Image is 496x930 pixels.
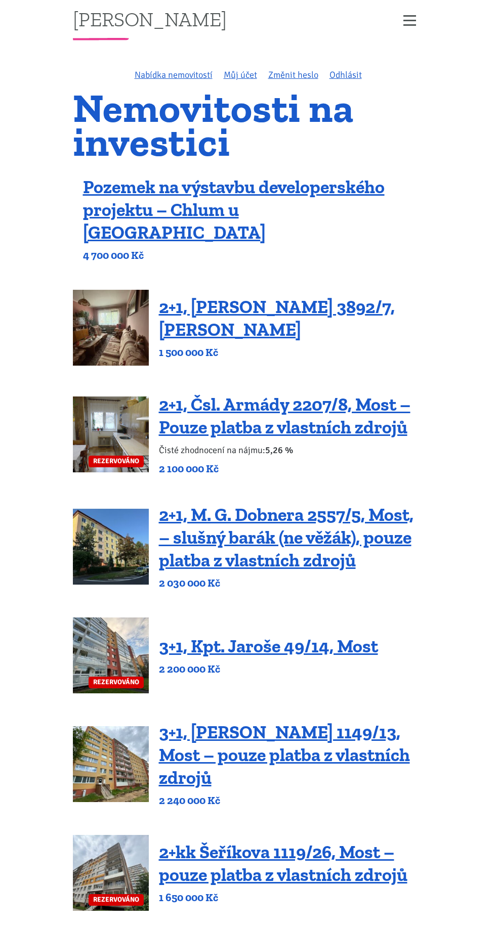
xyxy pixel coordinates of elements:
a: 2+1, Čsl. Armády 2207/8, Most – Pouze platba z vlastních zdrojů [159,393,410,438]
a: REZERVOVÁNO [73,835,149,911]
a: Můj účet [224,69,257,80]
h1: Nemovitosti na investici [73,91,424,159]
a: [PERSON_NAME] [73,9,227,29]
a: Pozemek na výstavbu developerského projektu – Chlum u [GEOGRAPHIC_DATA] [83,176,385,243]
b: 5,26 % [265,445,293,456]
a: 2+kk Šeříkova 1119/26, Most – pouze platba z vlastních zdrojů [159,841,407,885]
a: REZERVOVÁNO [73,617,149,693]
p: 2 200 000 Kč [159,662,378,676]
p: 1 500 000 Kč [159,345,424,360]
a: 3+1, [PERSON_NAME] 1149/13, Most – pouze platba z vlastních zdrojů [159,721,410,788]
p: 2 100 000 Kč [159,462,424,476]
button: Zobrazit menu [396,12,424,29]
p: 1 650 000 Kč [159,891,424,905]
a: 2+1, [PERSON_NAME] 3892/7, [PERSON_NAME] [159,296,395,340]
p: 4 700 000 Kč [83,248,424,262]
span: REZERVOVÁNO [89,677,144,688]
a: Odhlásit [329,69,362,80]
span: REZERVOVÁNO [89,894,144,906]
p: Čisté zhodnocení na nájmu: [159,443,424,457]
a: 2+1, M. G. Dobnera 2557/5, Most, – slušný barák (ne věžák), pouze platba z vlastních zdrojů [159,504,414,571]
a: Změnit heslo [268,69,318,80]
p: 2 030 000 Kč [159,576,424,590]
span: REZERVOVÁNO [89,456,144,467]
a: REZERVOVÁNO [73,396,149,472]
p: 2 240 000 Kč [159,793,424,808]
a: 3+1, Kpt. Jaroše 49/14, Most [159,635,378,657]
a: Nabídka nemovitostí [135,69,213,80]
